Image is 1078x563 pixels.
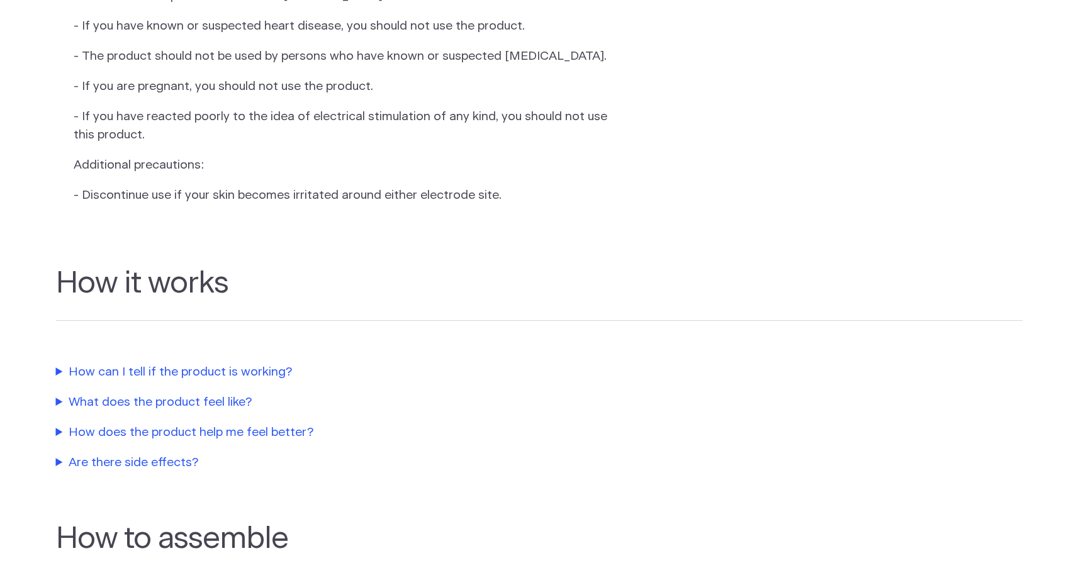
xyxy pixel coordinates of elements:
p: - Discontinue use if your skin becomes irritated around either electrode site. [74,187,630,205]
p: Additional precautions: [74,157,630,175]
p: - The product should not be used by persons who have known or suspected [MEDICAL_DATA]. [74,48,630,66]
h2: How it works [56,266,1023,320]
p: - If you have reacted poorly to the idea of electrical stimulation of any kind, you should not us... [74,108,630,145]
summary: What does the product feel like? [56,394,629,412]
p: - If you are pregnant, you should not use the product. [74,78,630,96]
summary: How does the product help me feel better? [56,424,629,442]
p: - If you have known or suspected heart disease, you should not use the product. [74,18,630,36]
summary: How can I tell if the product is working? [56,364,629,382]
summary: Are there side effects? [56,454,629,472]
